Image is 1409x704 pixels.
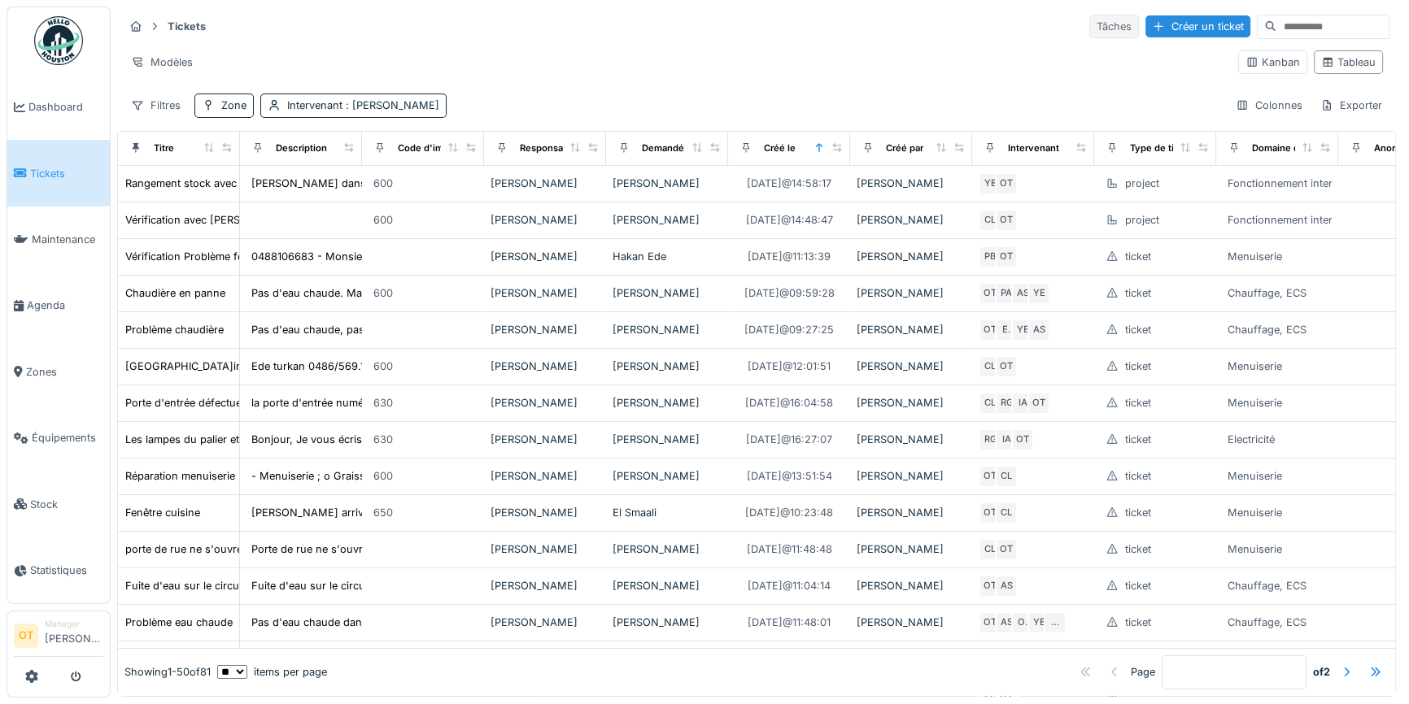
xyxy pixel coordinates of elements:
[995,538,1018,561] div: OT
[857,285,966,301] div: [PERSON_NAME]
[995,502,1018,524] div: CL
[748,615,831,630] div: [DATE] @ 11:48:01
[251,541,507,557] div: Porte de rue ne s'ouvre pas. 0484397579 / Bechari
[613,176,722,191] div: [PERSON_NAME]
[251,249,463,264] div: 0488106683 - Monsieur [PERSON_NAME]
[287,98,439,113] div: Intervenant
[1125,285,1151,301] div: ticket
[373,395,393,411] div: 630
[373,359,393,374] div: 600
[14,618,103,657] a: OT Manager[PERSON_NAME]
[125,432,528,447] div: Les lampes du palier et des escaliers ne fonctionnent depuis plus trois semaines.
[1011,319,1034,341] div: YE
[857,505,966,520] div: [PERSON_NAME]
[979,355,1001,378] div: CL
[251,285,542,301] div: Pas d'eau chaude. Madame [PERSON_NAME] 0484718816
[1245,54,1300,70] div: Kanban
[979,502,1001,524] div: OT
[30,563,103,578] span: Statistiques
[251,468,486,484] div: - Menuiserie ; o Graissage/lubrification des c...
[1125,505,1151,520] div: ticket
[613,541,722,557] div: [PERSON_NAME]
[7,140,110,206] a: Tickets
[857,615,966,630] div: [PERSON_NAME]
[125,541,267,557] div: porte de rue ne s'ouvre pas.
[217,664,327,680] div: items per page
[45,618,103,653] li: [PERSON_NAME]
[1089,15,1139,38] div: Tâches
[14,624,38,648] li: OT
[124,664,211,680] div: Showing 1 - 50 of 81
[124,50,200,74] div: Modèles
[7,339,110,405] a: Zones
[1228,578,1306,593] div: Chauffage, ECS
[491,578,600,593] div: [PERSON_NAME]
[251,322,517,337] div: Pas d'eau chaude, pas de chauffage. Mme EL emra...
[221,98,246,113] div: Zone
[125,212,565,228] div: Vérification avec [PERSON_NAME] ystèmes de serrure des armoires et coffret coulissant
[613,212,722,228] div: [PERSON_NAME]
[32,232,103,247] span: Maintenance
[979,465,1001,488] div: OT
[857,395,966,411] div: [PERSON_NAME]
[747,176,831,191] div: [DATE] @ 14:58:17
[491,176,600,191] div: [PERSON_NAME]
[1228,359,1282,374] div: Menuiserie
[1125,468,1151,484] div: ticket
[1027,319,1050,341] div: AS
[1125,395,1151,411] div: ticket
[746,432,832,447] div: [DATE] @ 16:27:07
[1252,141,1344,155] div: Domaine d'expertise
[1228,468,1282,484] div: Menuiserie
[1125,359,1151,374] div: ticket
[1228,249,1282,264] div: Menuiserie
[373,176,393,191] div: 600
[857,322,966,337] div: [PERSON_NAME]
[613,249,722,264] div: Hakan Ede
[995,246,1018,268] div: OT
[1011,611,1034,634] div: O.
[251,359,377,374] div: Ede turkan 0486/569.130
[979,538,1001,561] div: CL
[857,359,966,374] div: [PERSON_NAME]
[1027,282,1050,305] div: YE
[1313,664,1330,680] strong: of 2
[34,16,83,65] img: Badge_color-CXgf-gQk.svg
[27,298,103,313] span: Agenda
[764,141,796,155] div: Créé le
[1044,611,1067,634] div: …
[30,166,103,181] span: Tickets
[1027,611,1050,634] div: YE
[979,282,1001,305] div: OT
[1027,392,1050,415] div: OT
[1228,322,1306,337] div: Chauffage, ECS
[251,176,532,191] div: [PERSON_NAME] dans le rangement du stock et la cré...
[1228,615,1306,630] div: Chauffage, ECS
[491,541,600,557] div: [PERSON_NAME]
[979,172,1001,195] div: YE
[979,392,1001,415] div: CL
[857,541,966,557] div: [PERSON_NAME]
[1011,428,1034,451] div: OT
[1313,93,1389,117] div: Exporter
[125,578,315,593] div: Fuite d'eau sur le circuit du chauffage
[1125,322,1151,337] div: ticket
[373,468,393,484] div: 600
[1321,54,1376,70] div: Tableau
[125,395,303,411] div: Porte d'entrée défectueuse bourg 5
[979,428,1001,451] div: RG
[1145,15,1250,37] div: Créer un ticket
[491,432,600,447] div: [PERSON_NAME]
[995,209,1018,232] div: OT
[613,615,722,630] div: [PERSON_NAME]
[7,405,110,471] a: Équipements
[857,578,966,593] div: [PERSON_NAME]
[7,74,110,140] a: Dashboard
[746,212,833,228] div: [DATE] @ 14:48:47
[995,575,1018,598] div: AS
[1131,664,1155,680] div: Page
[613,359,722,374] div: [PERSON_NAME]
[125,176,327,191] div: Rangement stock avec [PERSON_NAME]
[28,99,103,115] span: Dashboard
[251,615,501,630] div: Pas d'eau chaude dans tout l'appartement. locat...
